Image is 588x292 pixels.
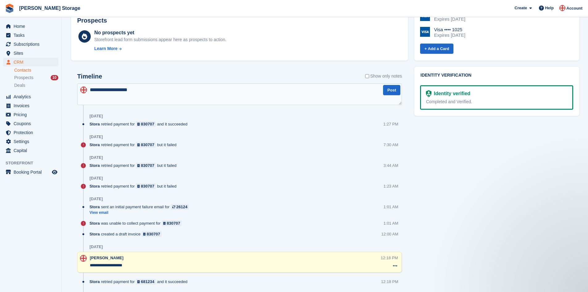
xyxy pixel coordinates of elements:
[141,183,154,189] div: 830707
[90,231,100,237] span: Stora
[90,183,180,189] div: retried payment for but it failed
[51,168,58,176] a: Preview store
[141,279,154,285] div: 681234
[14,40,51,49] span: Subscriptions
[80,87,87,93] img: John Baker
[566,5,582,11] span: Account
[384,220,398,226] div: 1:01 AM
[51,75,58,80] div: 10
[94,45,117,52] div: Learn More
[90,176,103,181] div: [DATE]
[141,121,154,127] div: 830707
[90,121,100,127] span: Stora
[77,17,107,24] h2: Prospects
[90,163,180,168] div: retried payment for but it failed
[365,73,402,79] label: Show only notes
[90,204,192,210] div: sent an initial payment failure email for
[384,204,398,210] div: 1:01 AM
[3,119,58,128] a: menu
[426,90,431,97] img: Identity Verification Ready
[90,197,103,201] div: [DATE]
[167,220,180,226] div: 830707
[90,231,165,237] div: created a draft invoice
[365,73,369,79] input: Show only notes
[3,146,58,155] a: menu
[90,220,100,226] span: Stora
[94,29,226,36] div: No prospects yet
[14,119,51,128] span: Coupons
[90,183,100,189] span: Stora
[3,101,58,110] a: menu
[420,27,430,37] img: Visa Logo
[381,255,398,261] div: 12:18 PM
[136,121,156,127] a: 830707
[17,3,83,13] a: [PERSON_NAME] Storage
[426,99,567,105] div: Completed and Verified.
[6,160,61,166] span: Storefront
[14,92,51,101] span: Analytics
[3,22,58,31] a: menu
[14,74,58,81] a: Prospects 10
[384,183,398,189] div: 1:23 AM
[162,220,182,226] a: 830707
[90,155,103,160] div: [DATE]
[14,83,25,88] span: Deals
[5,4,14,13] img: stora-icon-8386f47178a22dfd0bd8f6a31ec36ba5ce8667c1dd55bd0f319d3a0aa187defe.svg
[381,231,398,237] div: 12:00 AM
[176,204,187,210] div: 26124
[434,27,465,32] div: Visa •••• 1025
[90,142,100,148] span: Stora
[14,31,51,40] span: Tasks
[90,121,190,127] div: retried payment for and it succeeded
[3,49,58,57] a: menu
[383,121,398,127] div: 1:27 PM
[90,142,180,148] div: retried payment for but it failed
[136,142,156,148] a: 830707
[14,67,58,73] a: Contacts
[3,31,58,40] a: menu
[90,256,123,260] span: [PERSON_NAME]
[147,231,160,237] div: 830707
[3,92,58,101] a: menu
[77,73,102,80] h2: Timeline
[136,183,156,189] a: 830707
[90,163,100,168] span: Stora
[90,134,103,139] div: [DATE]
[559,5,565,11] img: John Baker
[3,168,58,176] a: menu
[14,82,58,89] a: Deals
[14,128,51,137] span: Protection
[90,244,103,249] div: [DATE]
[420,73,573,78] h2: Identity verification
[90,114,103,119] div: [DATE]
[384,163,398,168] div: 3:44 AM
[14,146,51,155] span: Capital
[171,204,189,210] a: 26124
[14,58,51,66] span: CRM
[434,32,465,38] div: Expires [DATE]
[14,110,51,119] span: Pricing
[515,5,527,11] span: Create
[14,168,51,176] span: Booking Portal
[434,16,465,22] div: Expires [DATE]
[136,279,156,285] a: 681234
[90,210,192,215] a: View email
[90,279,100,285] span: Stora
[381,279,398,285] div: 12:18 PM
[545,5,554,11] span: Help
[90,204,100,210] span: Stora
[14,49,51,57] span: Sites
[142,231,162,237] a: 830707
[14,137,51,146] span: Settings
[14,22,51,31] span: Home
[94,45,226,52] a: Learn More
[90,279,190,285] div: retried payment for and it succeeded
[14,101,51,110] span: Invoices
[141,163,154,168] div: 830707
[80,255,87,262] img: John Baker
[3,110,58,119] a: menu
[14,75,33,81] span: Prospects
[383,85,400,95] button: Post
[136,163,156,168] a: 830707
[432,90,470,97] div: Identity verified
